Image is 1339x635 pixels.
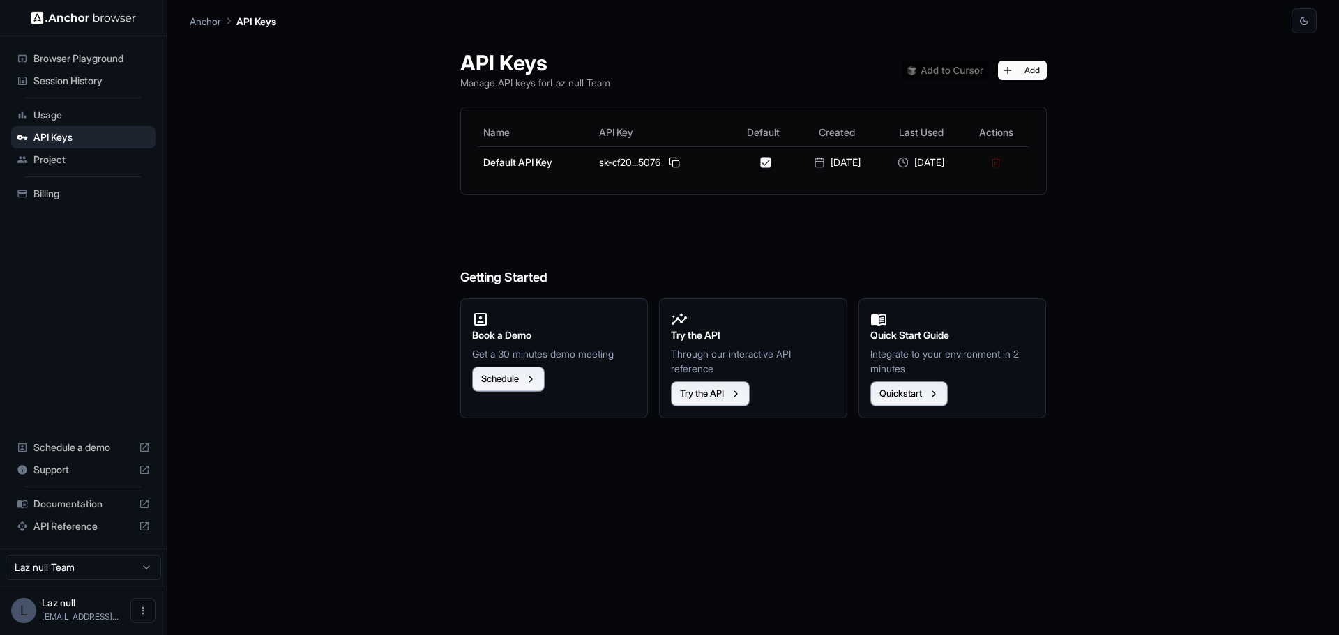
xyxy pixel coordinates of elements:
p: Manage API keys for Laz null Team [460,75,610,90]
p: Through our interactive API reference [671,346,835,376]
button: Try the API [671,381,750,406]
span: Browser Playground [33,52,150,66]
div: [DATE] [801,155,873,169]
h1: API Keys [460,50,610,75]
span: Billing [33,187,150,201]
h6: Getting Started [460,212,1047,288]
div: Usage [11,104,156,126]
span: Session History [33,74,150,88]
div: Project [11,148,156,171]
div: Browser Playground [11,47,156,70]
h2: Quick Start Guide [870,328,1035,343]
div: API Reference [11,515,156,537]
div: [DATE] [885,155,958,169]
div: Schedule a demo [11,436,156,459]
th: Last Used [879,118,963,146]
img: Add anchorbrowser MCP server to Cursor [902,61,990,80]
span: Documentation [33,497,133,511]
th: API Key [593,118,731,146]
span: API Reference [33,519,133,533]
th: Name [478,118,594,146]
div: Documentation [11,493,156,515]
div: API Keys [11,126,156,148]
p: Get a 30 minutes demo meeting [472,346,637,361]
div: Support [11,459,156,481]
th: Default [732,118,795,146]
nav: breadcrumb [190,13,276,29]
div: Billing [11,183,156,205]
button: Open menu [130,598,156,623]
img: Anchor Logo [31,11,136,24]
span: Usage [33,108,150,122]
span: Support [33,463,133,477]
h2: Try the API [671,328,835,343]
button: Schedule [472,367,545,392]
p: API Keys [236,14,276,29]
td: Default API Key [478,146,594,178]
span: Project [33,153,150,167]
span: API Keys [33,130,150,144]
div: L [11,598,36,623]
button: Copy API key [666,154,683,171]
p: Integrate to your environment in 2 minutes [870,346,1035,376]
h2: Book a Demo [472,328,637,343]
th: Created [795,118,879,146]
button: Quickstart [870,381,948,406]
span: Schedule a demo [33,441,133,454]
button: Add [998,61,1047,80]
span: dimazkid@gmail.com [42,611,119,622]
span: Laz null [42,597,75,609]
div: Session History [11,70,156,92]
th: Actions [963,118,1029,146]
div: sk-cf20...5076 [599,154,725,171]
p: Anchor [190,14,221,29]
